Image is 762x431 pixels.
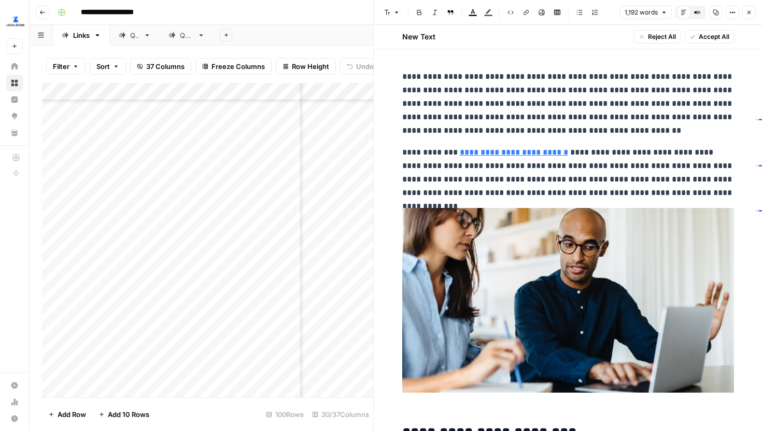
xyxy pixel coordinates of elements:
div: 100 Rows [262,406,308,423]
div: Links [73,30,90,40]
button: 1,192 words [620,6,672,19]
span: Reject All [648,32,676,41]
div: QA [130,30,139,40]
button: Help + Support [6,410,23,427]
a: Your Data [6,124,23,141]
span: 37 Columns [146,61,185,72]
button: Freeze Columns [195,58,272,75]
button: Reject All [634,30,681,44]
span: Add Row [58,409,86,420]
span: Undo [356,61,374,72]
a: Opportunities [6,108,23,124]
div: QA2 [180,30,193,40]
a: Usage [6,394,23,410]
button: Undo [340,58,380,75]
a: Home [6,58,23,75]
button: Row Height [276,58,336,75]
a: Insights [6,91,23,108]
button: Add Row [42,406,92,423]
button: Sort [90,58,126,75]
span: 1,192 words [625,8,658,17]
a: QA [110,25,160,46]
button: Filter [46,58,86,75]
button: Accept All [685,30,734,44]
span: Row Height [292,61,329,72]
button: Add 10 Rows [92,406,156,423]
button: 37 Columns [130,58,191,75]
div: 30/37 Columns [308,406,373,423]
span: Filter [53,61,69,72]
a: Browse [6,75,23,91]
span: Accept All [699,32,729,41]
button: Workspace: LegalZoom [6,8,23,34]
a: Settings [6,377,23,394]
img: LegalZoom Logo [6,12,25,31]
span: Freeze Columns [211,61,265,72]
span: Add 10 Rows [108,409,149,420]
h2: New Text [402,32,435,42]
a: Links [53,25,110,46]
span: Sort [96,61,110,72]
a: QA2 [160,25,214,46]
